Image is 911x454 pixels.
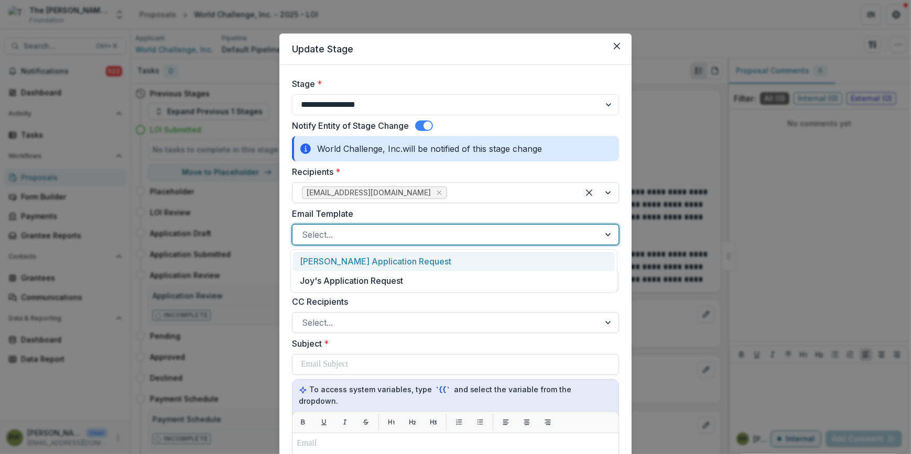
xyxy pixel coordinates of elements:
div: Joy's Application Request [293,271,615,291]
button: Align right [539,414,556,430]
button: Align center [518,414,535,430]
div: Remove wlilly@worldchallenge.org [434,187,444,198]
div: [PERSON_NAME] Application Request [293,252,615,271]
div: World Challenge, Inc. will be notified of this stage change [292,136,619,161]
button: List [472,414,489,430]
button: Bold [295,414,311,430]
div: Clear selected options [581,184,598,201]
button: Align left [497,414,514,430]
label: Subject [292,337,613,350]
p: To access system variables, type and select the variable from the dropdown. [299,384,612,406]
button: Italic [337,414,353,430]
label: Email Template [292,207,613,220]
label: CC Recipients [292,295,613,308]
button: H3 [425,414,442,430]
button: H2 [404,414,421,430]
span: [EMAIL_ADDRESS][DOMAIN_NAME] [307,189,431,197]
button: Close [609,38,625,54]
button: Strikethrough [357,414,374,430]
button: Underline [316,414,332,430]
code: `{{` [434,384,452,395]
label: Recipients [292,165,613,178]
label: Notify Entity of Stage Change [292,119,409,132]
label: Stage [292,77,613,90]
button: List [451,414,468,430]
header: Update Stage [279,34,632,65]
button: H1 [383,414,400,430]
